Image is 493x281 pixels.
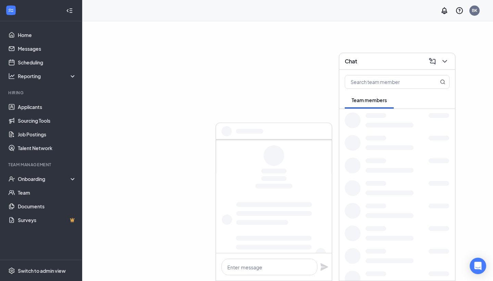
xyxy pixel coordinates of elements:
a: Messages [18,42,76,56]
a: Documents [18,199,76,213]
button: ChevronDown [439,56,450,67]
svg: MagnifyingGlass [440,79,445,85]
div: Switch to admin view [18,267,66,274]
div: Onboarding [18,175,77,182]
svg: Notifications [440,7,448,15]
div: Open Intercom Messenger [470,258,486,274]
input: Search team member [345,75,426,88]
div: Team Management [8,162,75,168]
a: Job Postings [18,127,76,141]
span: Team members [352,97,387,103]
div: Hiring [8,90,75,96]
svg: ChevronDown [441,57,449,65]
svg: ComposeMessage [428,57,437,65]
div: Reporting [18,73,77,80]
svg: Analysis [8,73,15,80]
button: ComposeMessage [426,56,437,67]
div: BK [472,8,477,13]
a: Scheduling [18,56,76,69]
h3: Chat [345,58,357,65]
svg: Plane [320,263,328,271]
svg: UserCheck [8,175,15,182]
a: Talent Network [18,141,76,155]
a: SurveysCrown [18,213,76,227]
a: Applicants [18,100,76,114]
svg: Collapse [66,7,73,14]
a: Team [18,186,76,199]
svg: Settings [8,267,15,274]
a: Sourcing Tools [18,114,76,127]
svg: QuestionInfo [455,7,464,15]
a: Home [18,28,76,42]
svg: WorkstreamLogo [8,7,14,14]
